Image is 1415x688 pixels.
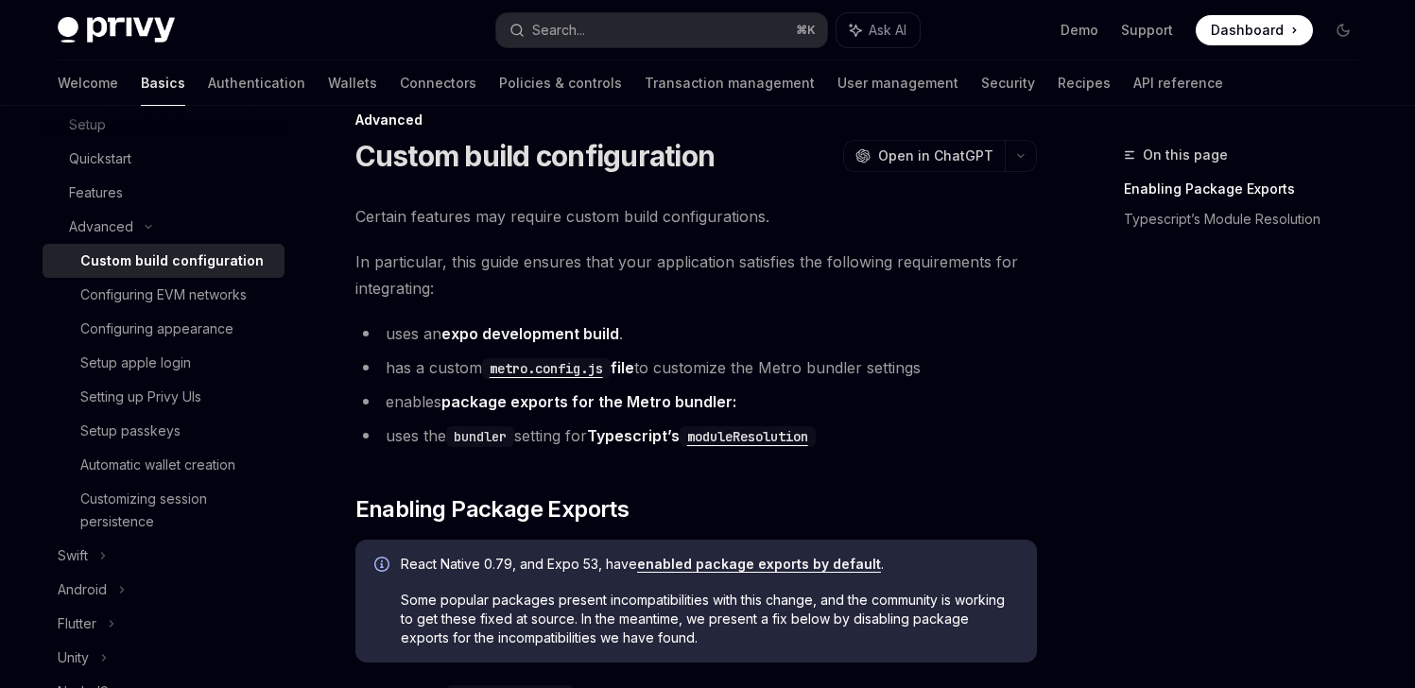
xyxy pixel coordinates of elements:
span: On this page [1143,144,1228,166]
a: Transaction management [645,60,815,106]
div: Automatic wallet creation [80,454,235,476]
button: Open in ChatGPT [843,140,1005,172]
span: Dashboard [1211,21,1284,40]
a: Features [43,176,285,210]
span: ⌘ K [796,23,816,38]
div: Advanced [355,111,1037,129]
a: expo development build [441,324,619,344]
a: Policies & controls [499,60,622,106]
div: Unity [58,646,89,669]
div: Custom build configuration [80,249,264,272]
li: enables [355,388,1037,415]
a: Basics [141,60,185,106]
li: uses the setting for [355,422,1037,449]
a: Configuring appearance [43,312,285,346]
a: package exports for the Metro bundler: [441,392,736,412]
div: Setup apple login [80,352,191,374]
a: metro.config.jsfile [482,358,634,377]
a: Custom build configuration [43,244,285,278]
img: dark logo [58,17,175,43]
a: Setup passkeys [43,414,285,448]
li: has a custom to customize the Metro bundler settings [355,354,1037,381]
div: Search... [532,19,585,42]
span: Enabling Package Exports [355,494,630,525]
a: Recipes [1058,60,1111,106]
span: Open in ChatGPT [878,146,993,165]
button: Search...⌘K [496,13,827,47]
code: moduleResolution [680,426,816,447]
a: Typescript’s Module Resolution [1124,204,1373,234]
a: Setting up Privy UIs [43,380,285,414]
div: Quickstart [69,147,131,170]
span: Ask AI [869,21,906,40]
a: Quickstart [43,142,285,176]
li: uses an . [355,320,1037,347]
code: bundler [446,426,514,447]
div: Setting up Privy UIs [80,386,201,408]
a: Automatic wallet creation [43,448,285,482]
a: Typescript’smoduleResolution [587,426,816,445]
span: Some popular packages present incompatibilities with this change, and the community is working to... [401,591,1018,647]
a: Authentication [208,60,305,106]
a: Connectors [400,60,476,106]
div: Configuring EVM networks [80,284,247,306]
a: Welcome [58,60,118,106]
button: Toggle dark mode [1328,15,1358,45]
a: Customizing session persistence [43,482,285,539]
a: Support [1121,21,1173,40]
a: Enabling Package Exports [1124,174,1373,204]
a: Dashboard [1196,15,1313,45]
svg: Info [374,557,393,576]
a: Security [981,60,1035,106]
div: Configuring appearance [80,318,233,340]
div: Setup passkeys [80,420,181,442]
code: metro.config.js [482,358,611,379]
div: Advanced [69,215,133,238]
span: Certain features may require custom build configurations. [355,203,1037,230]
div: Customizing session persistence [80,488,273,533]
span: In particular, this guide ensures that your application satisfies the following requirements for ... [355,249,1037,301]
a: Wallets [328,60,377,106]
h1: Custom build configuration [355,139,716,173]
a: Demo [1061,21,1098,40]
div: Android [58,578,107,601]
div: Swift [58,544,88,567]
button: Ask AI [837,13,920,47]
a: API reference [1133,60,1223,106]
div: Flutter [58,612,96,635]
a: enabled package exports by default [637,556,881,573]
a: User management [837,60,958,106]
a: Setup apple login [43,346,285,380]
div: Features [69,181,123,204]
a: Configuring EVM networks [43,278,285,312]
span: React Native 0.79, and Expo 53, have . [401,555,1018,574]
